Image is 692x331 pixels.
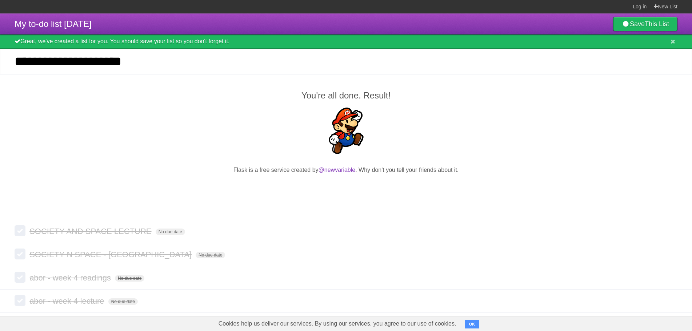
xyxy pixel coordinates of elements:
span: My to-do list [DATE] [15,19,92,29]
b: This List [645,20,669,28]
a: SaveThis List [613,17,677,31]
label: Done [15,249,25,259]
label: Done [15,272,25,283]
p: Flask is a free service created by . Why don't you tell your friends about it. [15,166,677,174]
label: Done [15,295,25,306]
span: SOCIETY N SPACE - [GEOGRAPHIC_DATA] [29,250,193,259]
iframe: X Post Button [333,183,359,194]
span: No due date [156,229,185,235]
a: @newvariable [319,167,356,173]
span: SOCIETY AND SPACE LECTURE [29,227,153,236]
h2: You're all done. Result! [15,89,677,102]
button: OK [465,320,479,328]
label: Done [15,225,25,236]
span: abor - week 4 lecture [29,296,106,306]
span: No due date [108,298,138,305]
span: Cookies help us deliver our services. By using our services, you agree to our use of cookies. [211,316,464,331]
span: No due date [115,275,144,282]
img: Super Mario [323,108,369,154]
span: No due date [196,252,225,258]
span: abor - week 4 readings [29,273,113,282]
